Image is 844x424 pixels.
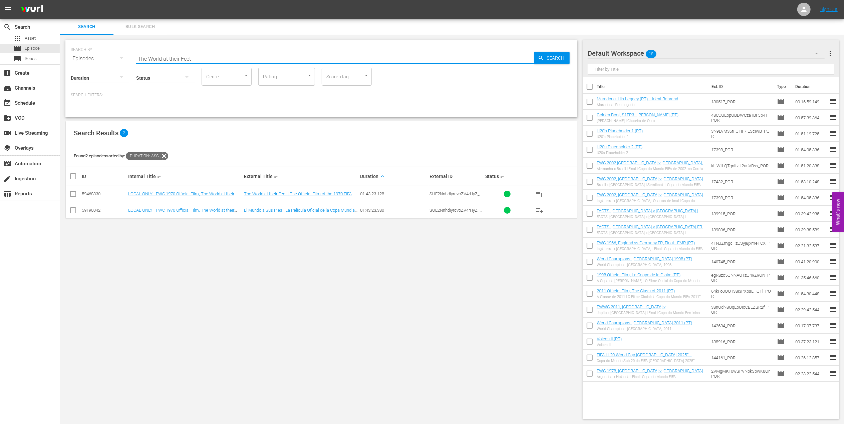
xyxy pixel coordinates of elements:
[360,191,428,196] div: 01:43:23.128
[536,190,544,198] span: playlist_add
[829,321,837,329] span: reorder
[597,77,708,96] th: Title
[597,279,706,283] div: A Copa da [PERSON_NAME] | O Filme Oficial da Copa do Mundo FIFA 1998™
[157,173,163,179] span: sort
[597,135,643,139] div: U20's Placeholder 1
[793,270,829,286] td: 01:35:46.660
[534,52,570,64] button: Search
[777,178,785,186] span: Episode
[793,94,829,110] td: 00:16:59.149
[597,263,692,267] div: World Champions: [GEOGRAPHIC_DATA] 1998
[3,99,11,107] span: Schedule
[777,130,785,138] span: Episode
[597,247,706,251] div: Inglaterra x [GEOGRAPHIC_DATA] | Final | Copa do Mundo da FIFA [GEOGRAPHIC_DATA] 1966™ | Jogo com...
[829,177,837,185] span: reorder
[306,72,313,79] button: Open
[532,186,548,202] button: playlist_add
[777,114,785,122] span: Episode
[709,270,775,286] td: egR8zo5QNNAQ1zO49Z9ON_POR
[244,191,354,201] a: The World at their Feet | The Official Film of the 1970 FIFA World Cup™
[829,273,837,281] span: reorder
[709,206,775,222] td: 139915_POR
[3,190,11,198] span: Reports
[597,359,706,363] div: Copa do Mundo Sub-20 da FIFA [GEOGRAPHIC_DATA] 2025™: Melhores Momentos
[3,84,11,92] span: Channels
[597,343,622,347] div: Voices II
[597,231,706,235] div: FACTS: [GEOGRAPHIC_DATA] x [GEOGRAPHIC_DATA] | [GEOGRAPHIC_DATA] 1966
[793,110,829,126] td: 00:57:39.364
[430,191,482,201] span: SUE2NnhdIyrcvoZV4rHyZ_ENG
[25,45,40,52] span: Episode
[597,272,680,277] a: 1998 Official Film, La Coupe de la Gloire (PT)
[3,114,11,122] span: VOD
[25,55,37,62] span: Series
[3,69,11,77] span: Create
[597,311,706,315] div: Japão x [GEOGRAPHIC_DATA] | Final | Copa do Mundo Feminina FIFA 2011, no [GEOGRAPHIC_DATA] | Jogo...
[709,142,775,158] td: 17398_POR
[829,161,837,169] span: reorder
[597,199,706,203] div: Inglaterra x [GEOGRAPHIC_DATA]| Quartas de final | Copa do Mundo FIFA de 2002, na Coreia e no [GE...
[597,167,706,171] div: Alemanha x Brasil | Final | Copa do Mundo FIFA de 2002, na Coreia e no [GEOGRAPHIC_DATA] | Jogo C...
[597,208,701,218] a: FACTS: [GEOGRAPHIC_DATA] v [GEOGRAPHIC_DATA] | [GEOGRAPHIC_DATA] 1978 (PT)
[243,72,249,79] button: Open
[709,126,775,142] td: 3N9LVM36tFG1iF7iEScIwB_POR
[82,191,126,196] div: 59468330
[777,242,785,250] span: Episode
[117,23,163,31] span: Bulk Search
[82,174,126,179] div: ID
[126,152,160,160] span: Duration: asc
[64,23,109,31] span: Search
[820,7,838,12] a: Sign Out
[829,289,837,297] span: reorder
[777,258,785,266] span: Episode
[709,190,775,206] td: 17398_POR
[777,306,785,314] span: Episode
[793,350,829,366] td: 00:26:12.857
[3,160,11,168] span: Automation
[597,256,692,261] a: World Champions: [GEOGRAPHIC_DATA] 1998 (PT)
[4,5,12,13] span: menu
[793,158,829,174] td: 01:51:20.338
[829,353,837,361] span: reorder
[826,45,834,61] button: more_vert
[709,286,775,302] td: 64kFo0OG138I3PXbsLHOTl_POR
[777,354,785,362] span: Episode
[793,222,829,238] td: 00:39:38.589
[244,208,357,218] a: El Mundo a Sus Pies | La Película Oficial de la Copa Mundial de la FIFA 1970™
[709,318,775,334] td: 142634_POR
[597,183,706,187] div: Brasil x [GEOGRAPHIC_DATA] | Semifinais | Copa do Mundo FIFA de 2002, na Coreia e no [GEOGRAPHIC_...
[13,55,21,63] span: Series
[829,241,837,249] span: reorder
[13,34,21,42] span: Asset
[793,142,829,158] td: 01:54:05.336
[793,334,829,350] td: 00:37:23.121
[3,144,11,152] span: Overlays
[708,77,773,96] th: Ext. ID
[777,194,785,202] span: Episode
[793,206,829,222] td: 00:39:42.935
[829,97,837,105] span: reorder
[829,209,837,217] span: reorder
[709,350,775,366] td: 144161_POR
[777,226,785,234] span: Episode
[71,49,129,68] div: Episodes
[532,202,548,218] button: playlist_add
[16,2,48,17] img: ans4CAIJ8jUAAAAAAAAAAAAAAAAAAAAAAAAgQb4GAAAAAAAAAAAAAAAAAAAAAAAAJMjXAAAAAAAAAAAAAAAAAAAAAAAAgAT5G...
[793,318,829,334] td: 00:17:07.737
[597,352,694,362] a: FIFA U-20 World Cup [GEOGRAPHIC_DATA] 2025™ - Highlights Bundle M4+M5+M6 (PT)
[829,305,837,313] span: reorder
[360,172,428,180] div: Duration
[3,175,11,183] span: Ingestion
[829,193,837,201] span: reorder
[793,238,829,254] td: 02:21:32.537
[777,98,785,106] span: Episode
[777,322,785,330] span: Episode
[793,126,829,142] td: 01:51:19.725
[597,128,643,133] a: U20's Placeholder 1 (PT)
[25,35,36,42] span: Asset
[709,222,775,238] td: 139896_POR
[379,173,385,179] span: keyboard_arrow_up
[793,174,829,190] td: 01:53:10.248
[597,151,642,155] div: U20s Placeholder 2
[74,129,118,137] span: Search Results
